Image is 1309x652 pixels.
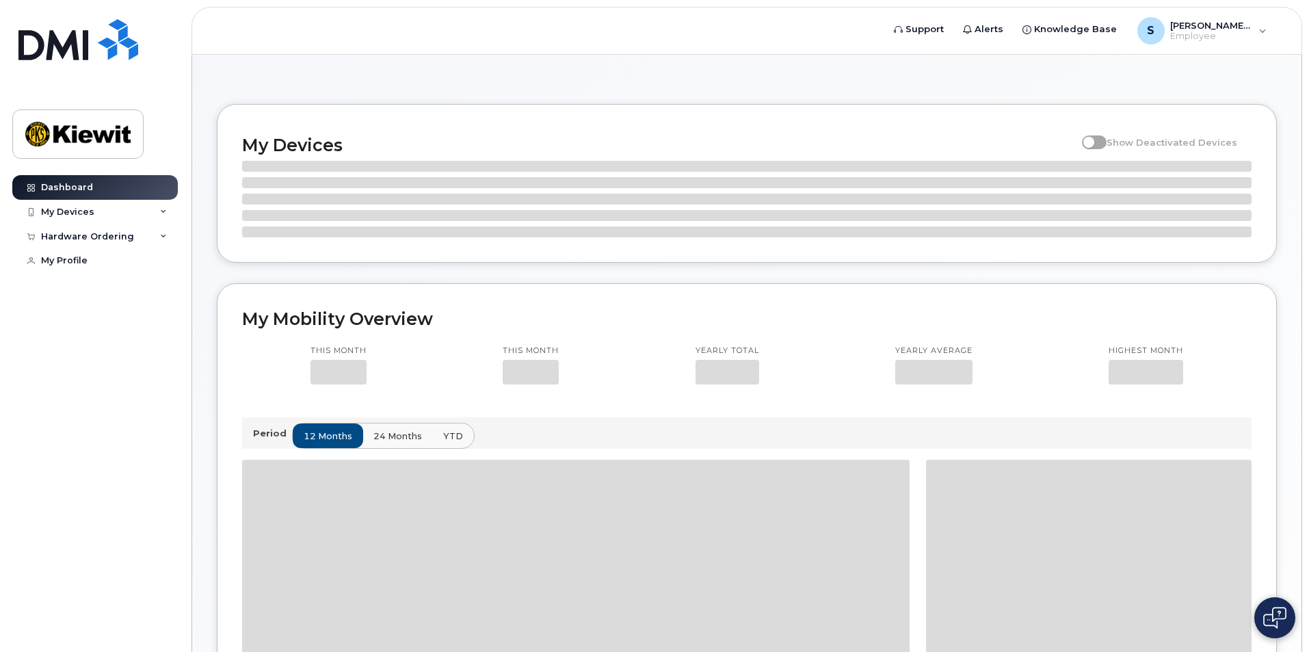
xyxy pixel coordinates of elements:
h2: My Mobility Overview [242,309,1252,329]
span: 24 months [373,430,422,443]
span: Show Deactivated Devices [1107,137,1237,148]
img: Open chat [1263,607,1286,629]
p: This month [310,345,367,356]
p: Period [253,427,292,440]
p: Yearly average [895,345,973,356]
p: Highest month [1109,345,1183,356]
span: YTD [443,430,463,443]
input: Show Deactivated Devices [1082,129,1093,140]
p: Yearly total [696,345,759,356]
p: This month [503,345,559,356]
h2: My Devices [242,135,1075,155]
